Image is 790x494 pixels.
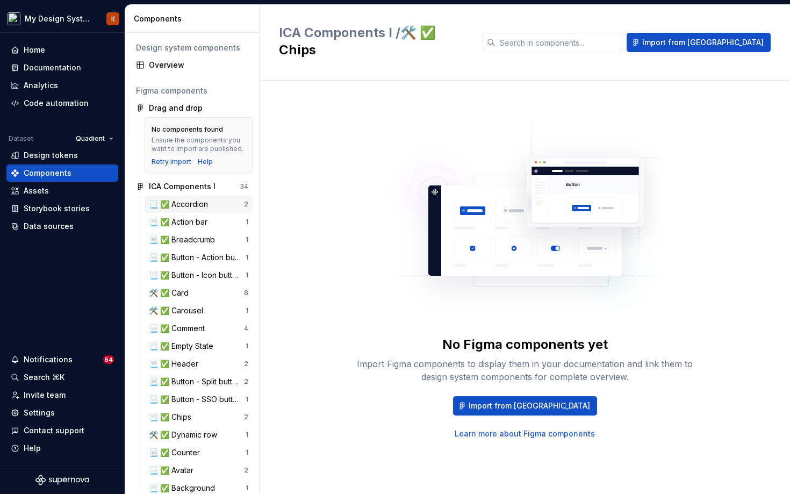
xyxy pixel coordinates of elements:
[6,77,118,94] a: Analytics
[136,42,248,53] div: Design system components
[246,448,248,457] div: 1
[103,355,114,364] span: 64
[6,218,118,235] a: Data sources
[244,466,248,475] div: 2
[455,428,595,439] a: Learn more about Figma components
[145,391,253,408] a: 📃 ✅ Button - SSO buttons1
[71,131,118,146] button: Quadient
[6,147,118,164] a: Design tokens
[24,443,41,454] div: Help
[6,200,118,217] a: Storybook stories
[2,7,123,30] button: My Design SystemI(
[149,412,196,423] div: 📃 ✅ Chips
[149,447,204,458] div: 📃 ✅ Counter
[149,103,203,113] div: Drag and drop
[149,199,212,210] div: 📃 ✅ Accordion
[6,59,118,76] a: Documentation
[145,284,253,302] a: 🛠️ ✅ Card8
[25,13,94,24] div: My Design System
[149,60,248,70] div: Overview
[134,13,255,24] div: Components
[198,157,213,166] a: Help
[149,305,207,316] div: 🛠️ ✅ Carousel
[6,351,118,368] button: Notifications64
[149,376,244,387] div: 📃 ✅ Button - Split buttons
[145,426,253,443] a: 🛠️ ✅ Dynamic row1
[149,359,203,369] div: 📃 ✅ Header
[152,136,246,153] div: Ensure the components you want to import are published.
[627,33,771,52] button: Import from [GEOGRAPHIC_DATA]
[244,413,248,421] div: 2
[246,395,248,404] div: 1
[246,306,248,315] div: 1
[24,62,81,73] div: Documentation
[145,338,253,355] a: 📃 ✅ Empty State1
[279,25,400,40] span: ICA Components I /
[149,217,212,227] div: 📃 ✅ Action bar
[6,440,118,457] button: Help
[6,95,118,112] a: Code automation
[24,390,66,400] div: Invite team
[145,373,253,390] a: 📃 ✅ Button - Split buttons2
[24,168,71,178] div: Components
[149,181,216,192] div: ICA Components I
[495,33,622,52] input: Search in components...
[24,150,78,161] div: Design tokens
[442,336,608,353] div: No Figma components yet
[152,125,223,134] div: No components found
[244,289,248,297] div: 8
[246,342,248,350] div: 1
[149,429,221,440] div: 🛠️ ✅ Dynamic row
[240,182,248,191] div: 34
[111,15,115,23] div: I(
[145,444,253,461] a: 📃 ✅ Counter1
[145,355,253,373] a: 📃 ✅ Header2
[149,323,209,334] div: 📃 ✅ Сomment
[6,41,118,59] a: Home
[24,80,58,91] div: Analytics
[6,386,118,404] a: Invite team
[145,267,253,284] a: 📃 ✅ Button - Icon buttons1
[24,185,49,196] div: Assets
[24,425,84,436] div: Contact support
[35,475,89,485] svg: Supernova Logo
[24,407,55,418] div: Settings
[145,409,253,426] a: 📃 ✅ Chips2
[24,98,89,109] div: Code automation
[24,45,45,55] div: Home
[149,394,246,405] div: 📃 ✅ Button - SSO buttons
[145,320,253,337] a: 📃 ✅ Сomment4
[136,85,248,96] div: Figma components
[642,37,764,48] span: Import from [GEOGRAPHIC_DATA]
[453,396,597,416] button: Import from [GEOGRAPHIC_DATA]
[246,484,248,492] div: 1
[244,377,248,386] div: 2
[24,372,64,383] div: Search ⌘K
[246,235,248,244] div: 1
[246,253,248,262] div: 1
[132,178,253,195] a: ICA Components I34
[6,404,118,421] a: Settings
[145,213,253,231] a: 📃 ✅ Action bar1
[145,302,253,319] a: 🛠️ ✅ Carousel1
[6,422,118,439] button: Contact support
[76,134,105,143] span: Quadient
[149,341,218,352] div: 📃 ✅ Empty State
[8,12,20,25] img: 6523a3b9-8e87-42c6-9977-0b9a54b06238.png
[6,369,118,386] button: Search ⌘K
[145,231,253,248] a: 📃 ✅ Breadcrumb1
[244,360,248,368] div: 2
[149,288,193,298] div: 🛠️ ✅ Card
[353,357,697,383] div: Import Figma components to display them in your documentation and link them to design system comp...
[145,249,253,266] a: 📃 ✅ Button - Action buttons1
[244,324,248,333] div: 4
[145,462,253,479] a: 📃 ✅ Avatar2
[279,24,470,59] h2: 🛠️ ✅ Chips
[149,270,246,281] div: 📃 ✅ Button - Icon buttons
[149,483,219,493] div: 📃 ✅ Background
[132,99,253,117] a: Drag and drop
[24,203,90,214] div: Storybook stories
[152,157,191,166] div: Retry import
